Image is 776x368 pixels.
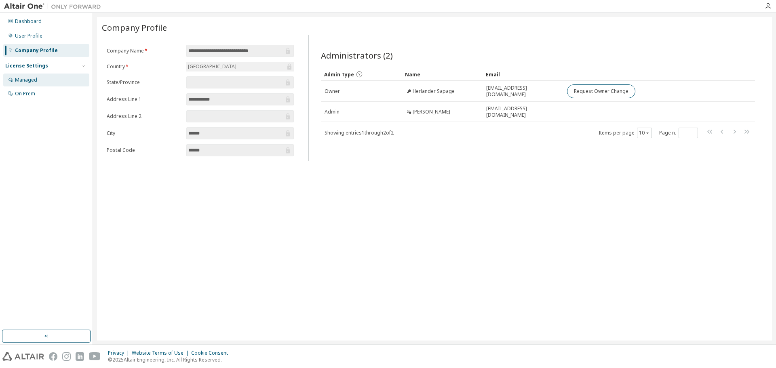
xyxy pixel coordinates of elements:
span: [EMAIL_ADDRESS][DOMAIN_NAME] [486,85,560,98]
span: [PERSON_NAME] [413,109,450,115]
span: Administrators (2) [321,50,393,61]
div: Company Profile [15,47,58,54]
img: facebook.svg [49,352,57,361]
div: Dashboard [15,18,42,25]
button: Request Owner Change [567,84,635,98]
img: altair_logo.svg [2,352,44,361]
label: City [107,130,181,137]
label: Postal Code [107,147,181,154]
div: [GEOGRAPHIC_DATA] [187,62,238,71]
span: Herlander Sapage [413,88,455,95]
span: Showing entries 1 through 2 of 2 [325,129,394,136]
button: 10 [639,130,650,136]
div: Cookie Consent [191,350,233,356]
div: On Prem [15,90,35,97]
div: License Settings [5,63,48,69]
div: [GEOGRAPHIC_DATA] [186,62,294,71]
label: Company Name [107,48,181,54]
label: State/Province [107,79,181,86]
span: Items per page [599,128,652,138]
label: Address Line 1 [107,96,181,103]
span: Admin [325,109,339,115]
div: Privacy [108,350,132,356]
div: Website Terms of Use [132,350,191,356]
img: instagram.svg [62,352,71,361]
div: Email [486,68,560,81]
span: Company Profile [102,22,167,33]
label: Country [107,63,181,70]
div: User Profile [15,33,42,39]
img: linkedin.svg [76,352,84,361]
label: Address Line 2 [107,113,181,120]
div: Managed [15,77,37,83]
div: Name [405,68,479,81]
span: Admin Type [324,71,354,78]
p: © 2025 Altair Engineering, Inc. All Rights Reserved. [108,356,233,363]
img: youtube.svg [89,352,101,361]
span: Page n. [659,128,698,138]
img: Altair One [4,2,105,11]
span: [EMAIL_ADDRESS][DOMAIN_NAME] [486,105,560,118]
span: Owner [325,88,340,95]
